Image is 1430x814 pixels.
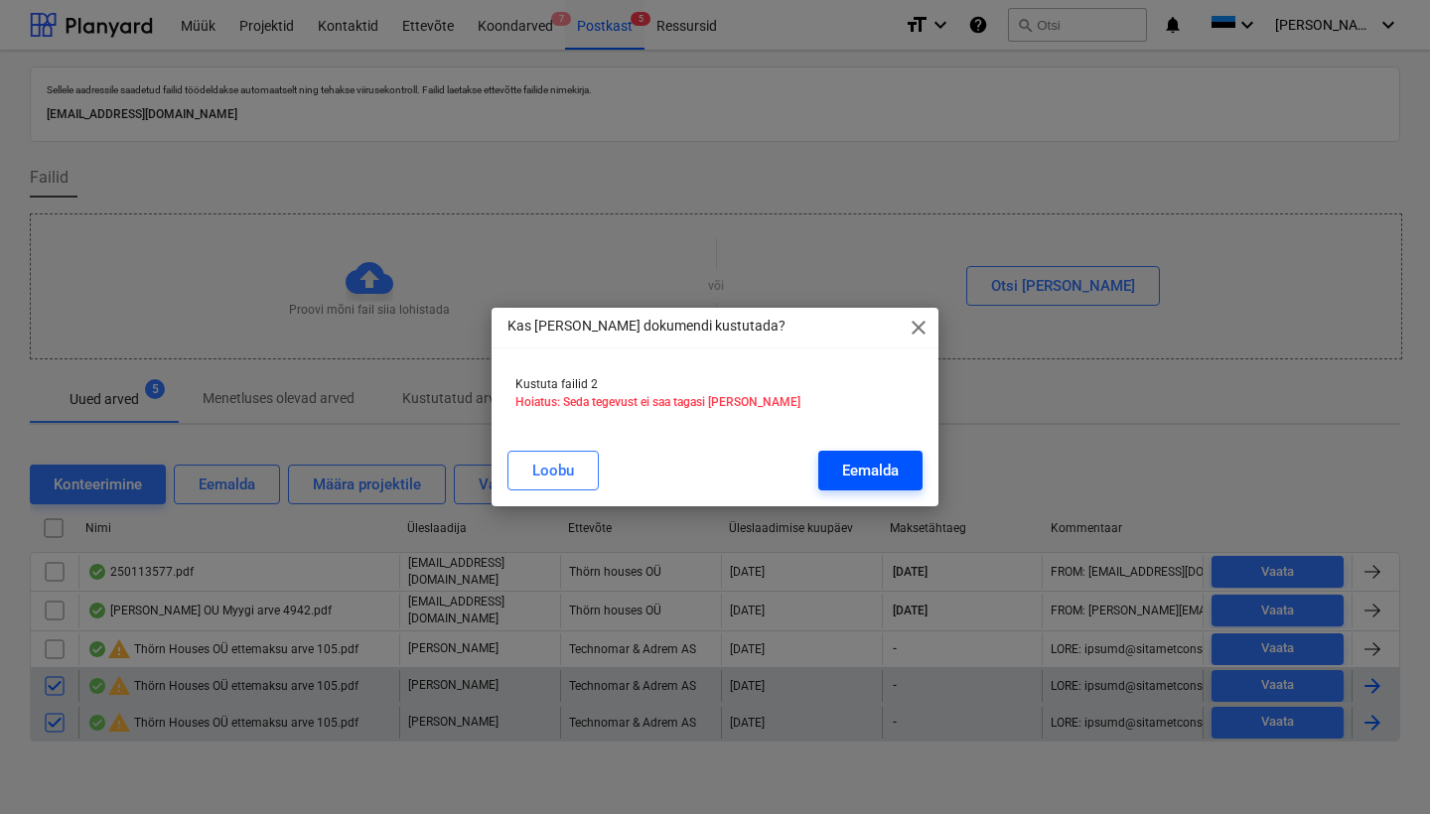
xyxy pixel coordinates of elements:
[818,451,923,490] button: Eemalda
[907,316,930,339] span: close
[842,458,899,483] div: Eemalda
[507,316,786,337] p: Kas [PERSON_NAME] dokumendi kustutada?
[515,376,915,393] p: Kustuta failid 2
[532,458,574,483] div: Loobu
[515,394,915,411] p: Hoiatus: Seda tegevust ei saa tagasi [PERSON_NAME]
[507,451,599,490] button: Loobu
